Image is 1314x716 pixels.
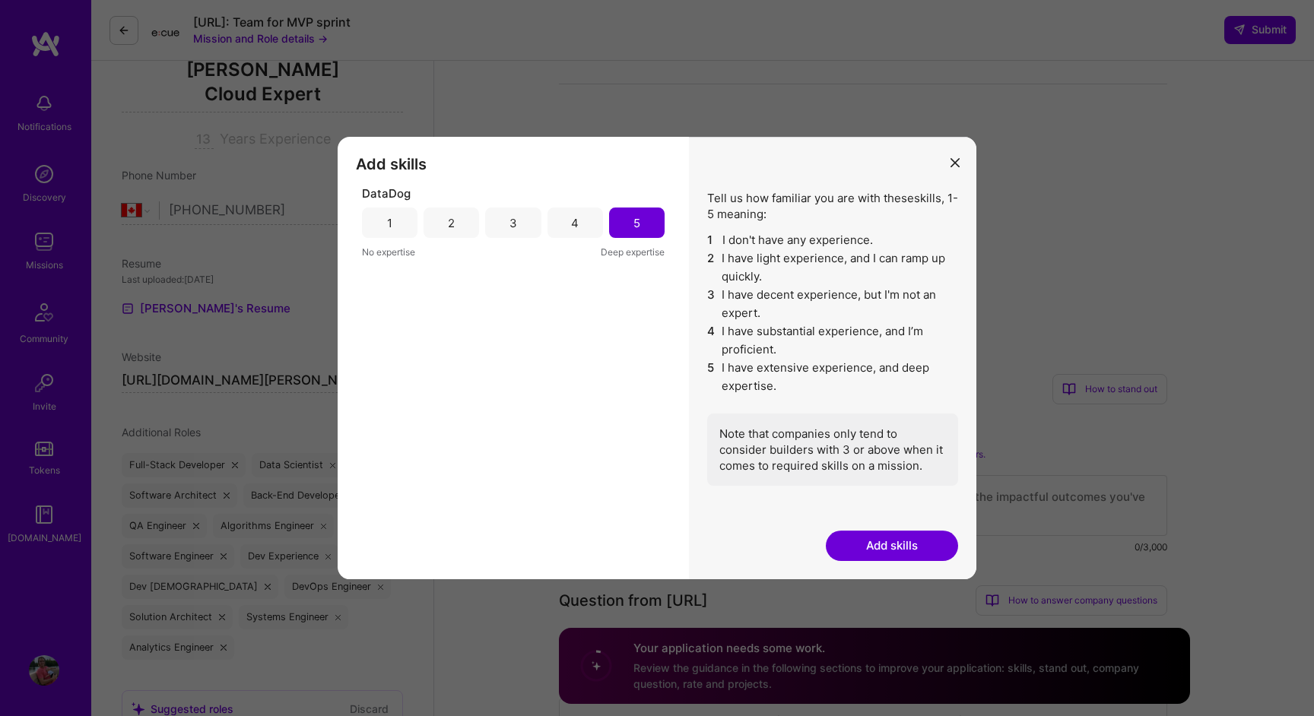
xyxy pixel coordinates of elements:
[707,249,958,286] li: I have light experience, and I can ramp up quickly.
[707,190,958,486] div: Tell us how familiar you are with these skills , 1-5 meaning:
[951,158,960,167] i: icon Close
[338,137,976,579] div: modal
[707,322,958,359] li: I have substantial experience, and I’m proficient.
[362,185,411,201] span: DataDog
[707,413,958,486] div: Note that companies only tend to consider builders with 3 or above when it comes to required skil...
[707,359,958,395] li: I have extensive experience, and deep expertise.
[707,231,958,249] li: I don't have any experience.
[707,231,716,249] span: 1
[707,286,716,322] span: 3
[707,322,716,359] span: 4
[448,215,455,231] div: 2
[509,215,517,231] div: 3
[826,531,958,561] button: Add skills
[571,215,579,231] div: 4
[707,359,716,395] span: 5
[707,286,958,322] li: I have decent experience, but I'm not an expert.
[601,244,665,260] span: Deep expertise
[356,155,671,173] h3: Add skills
[633,215,640,231] div: 5
[387,215,392,231] div: 1
[707,249,716,286] span: 2
[362,244,415,260] span: No expertise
